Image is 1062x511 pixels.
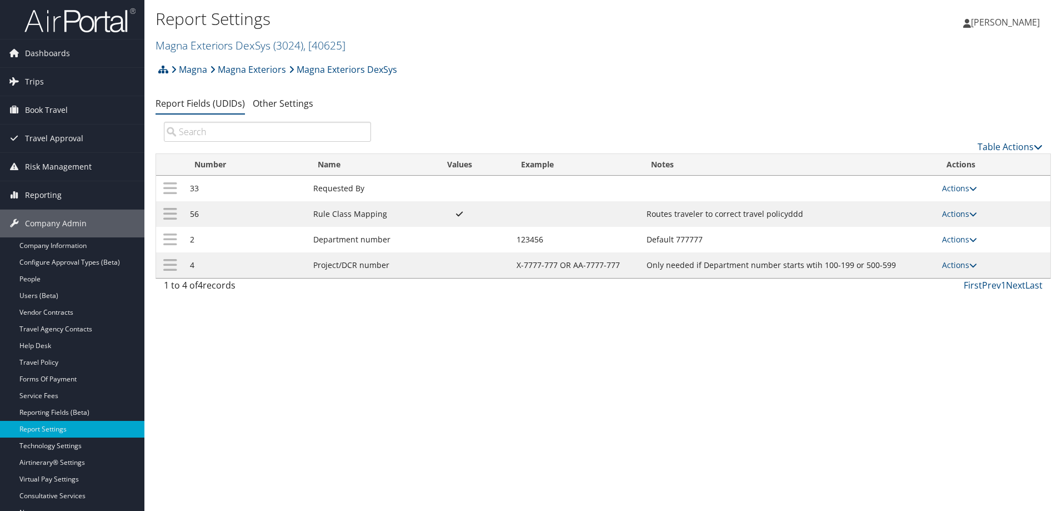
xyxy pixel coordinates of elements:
a: Next [1006,279,1025,291]
td: 2 [184,227,308,252]
a: Report Fields (UDIDs) [156,97,245,110]
a: Magna Exteriors DexSys [156,38,345,53]
td: Department number [308,227,408,252]
span: Travel Approval [25,125,83,152]
a: 1 [1001,279,1006,291]
th: Example [511,154,641,176]
span: Risk Management [25,153,92,181]
a: Magna [171,58,207,81]
div: 1 to 4 of records [164,279,371,297]
td: Project/DCR number [308,252,408,278]
input: Search [164,122,371,142]
td: 4 [184,252,308,278]
a: Magna Exteriors DexSys [289,58,397,81]
td: Rule Class Mapping [308,201,408,227]
th: Actions [936,154,1050,176]
th: : activate to sort column descending [156,154,184,176]
th: Name [308,154,408,176]
td: X-7777-777 OR AA-7777-777 [511,252,641,278]
a: Actions [942,234,977,245]
th: Notes [641,154,936,176]
span: Dashboards [25,39,70,67]
span: ( 3024 ) [273,38,303,53]
a: Prev [982,279,1001,291]
a: Other Settings [253,97,313,110]
a: First [964,279,982,291]
td: Default 777777 [641,227,936,252]
a: Actions [942,183,977,194]
span: Trips [25,68,44,96]
td: 33 [184,176,308,201]
td: Only needed if Department number starts wtih 100-199 or 500-599 [641,252,936,278]
td: Routes traveler to correct travel policyddd [641,201,936,227]
th: Number [184,154,308,176]
td: Requested By [308,176,408,201]
a: Actions [942,260,977,270]
a: Actions [942,209,977,219]
a: Magna Exteriors [210,58,286,81]
span: 4 [198,279,203,291]
td: 56 [184,201,308,227]
img: airportal-logo.png [24,7,136,33]
h1: Report Settings [156,7,753,31]
a: Last [1025,279,1043,291]
th: Values [408,154,512,176]
span: Reporting [25,181,62,209]
span: Company Admin [25,210,87,237]
span: [PERSON_NAME] [971,16,1040,28]
span: Book Travel [25,96,68,124]
a: [PERSON_NAME] [963,6,1051,39]
td: 123456 [511,227,641,252]
a: Table Actions [978,141,1043,153]
span: , [ 40625 ] [303,38,345,53]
